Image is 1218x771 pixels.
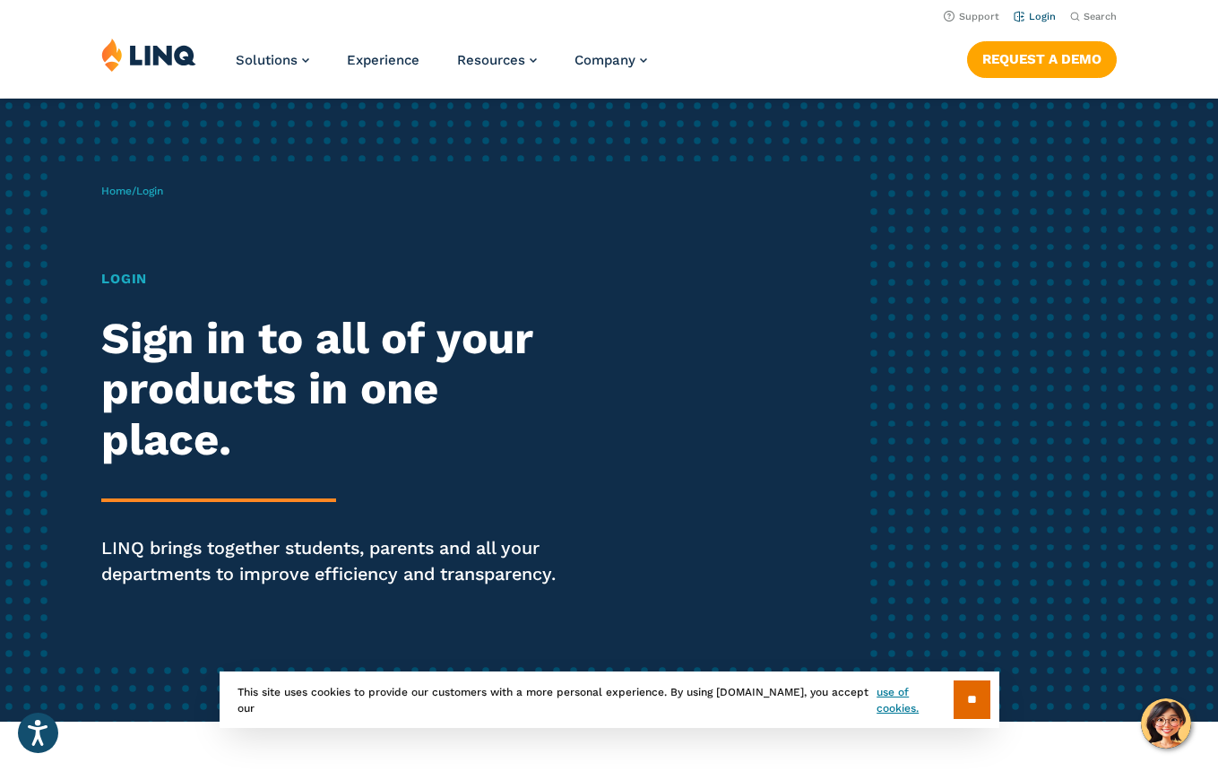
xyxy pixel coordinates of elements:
[877,684,953,716] a: use of cookies.
[944,11,999,22] a: Support
[101,269,571,290] h1: Login
[1014,11,1056,22] a: Login
[236,52,309,68] a: Solutions
[1070,10,1117,23] button: Open Search Bar
[1141,698,1191,749] button: Hello, have a question? Let’s chat.
[1084,11,1117,22] span: Search
[236,52,298,68] span: Solutions
[236,38,647,97] nav: Primary Navigation
[574,52,635,68] span: Company
[101,536,571,587] p: LINQ brings together students, parents and all your departments to improve efficiency and transpa...
[101,185,132,197] a: Home
[967,38,1117,77] nav: Button Navigation
[457,52,537,68] a: Resources
[220,671,999,728] div: This site uses cookies to provide our customers with a more personal experience. By using [DOMAIN...
[457,52,525,68] span: Resources
[574,52,647,68] a: Company
[101,38,196,72] img: LINQ | K‑12 Software
[347,52,419,68] a: Experience
[136,185,163,197] span: Login
[101,313,571,464] h2: Sign in to all of your products in one place.
[101,185,163,197] span: /
[967,41,1117,77] a: Request a Demo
